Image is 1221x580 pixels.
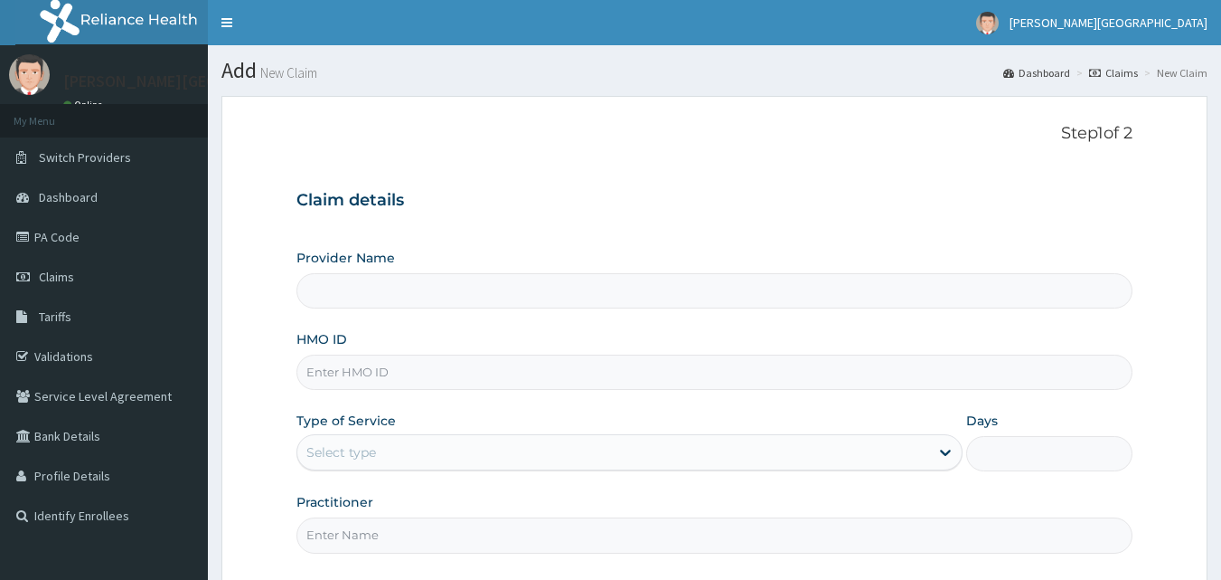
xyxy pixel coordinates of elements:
[1089,65,1138,81] a: Claims
[39,309,71,325] span: Tariffs
[296,124,1133,144] p: Step 1 of 2
[63,73,331,90] p: [PERSON_NAME][GEOGRAPHIC_DATA]
[257,66,317,80] small: New Claim
[296,191,1133,211] h3: Claim details
[306,443,376,461] div: Select type
[296,518,1133,553] input: Enter Name
[296,249,395,267] label: Provider Name
[1010,14,1207,31] span: [PERSON_NAME][GEOGRAPHIC_DATA]
[966,412,998,430] label: Days
[39,149,131,166] span: Switch Providers
[39,269,74,285] span: Claims
[296,330,347,348] label: HMO ID
[296,355,1133,390] input: Enter HMO ID
[296,412,396,430] label: Type of Service
[9,54,50,95] img: User Image
[976,12,999,34] img: User Image
[63,99,107,111] a: Online
[39,189,98,205] span: Dashboard
[221,59,1207,82] h1: Add
[296,493,373,511] label: Practitioner
[1140,65,1207,81] li: New Claim
[1003,65,1070,81] a: Dashboard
